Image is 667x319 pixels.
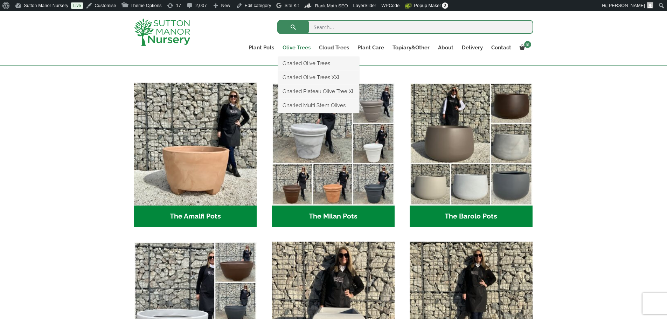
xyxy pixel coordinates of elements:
[607,3,645,8] span: [PERSON_NAME]
[458,43,487,53] a: Delivery
[278,72,359,83] a: Gnarled Olive Trees XXL
[388,43,434,53] a: Topiary&Other
[134,206,257,227] h2: The Amalfi Pots
[272,83,395,206] img: The Milan Pots
[134,83,257,206] img: The Amalfi Pots
[524,41,531,48] span: 8
[277,20,533,34] input: Search...
[134,18,190,46] img: logo
[410,83,533,227] a: Visit product category The Barolo Pots
[278,86,359,97] a: Gnarled Plateau Olive Tree XL
[442,2,448,9] span: 0
[71,2,83,9] a: Live
[487,43,515,53] a: Contact
[410,206,533,227] h2: The Barolo Pots
[272,206,395,227] h2: The Milan Pots
[515,43,533,53] a: 8
[434,43,458,53] a: About
[272,83,395,227] a: Visit product category The Milan Pots
[284,3,299,8] span: Site Kit
[244,43,278,53] a: Plant Pots
[410,83,533,206] img: The Barolo Pots
[278,43,315,53] a: Olive Trees
[315,43,353,53] a: Cloud Trees
[134,83,257,227] a: Visit product category The Amalfi Pots
[353,43,388,53] a: Plant Care
[315,3,348,8] span: Rank Math SEO
[278,100,359,111] a: Gnarled Multi Stem Olives
[278,58,359,69] a: Gnarled Olive Trees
